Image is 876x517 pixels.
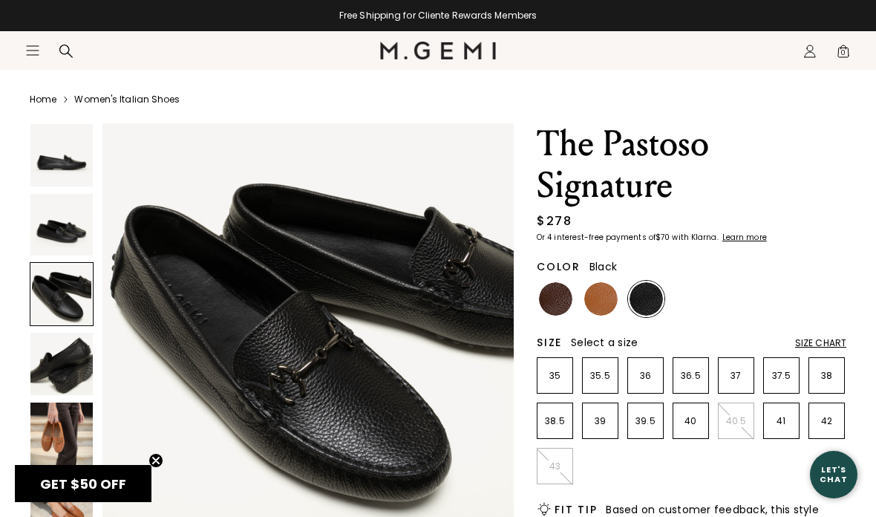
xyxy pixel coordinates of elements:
img: Tan [584,282,618,316]
a: Learn more [721,233,767,242]
klarna-placement-style-cta: Learn more [722,232,767,243]
klarna-placement-style-amount: $70 [656,232,670,243]
h1: The Pastoso Signature [537,123,846,207]
img: The Pastoso Signature [30,194,93,256]
img: The Pastoso Signature [30,333,93,395]
span: Select a size [571,335,638,350]
span: 0 [836,47,851,62]
klarna-placement-style-body: with Klarna [672,232,720,243]
p: 35 [537,370,572,382]
p: 42 [809,415,844,427]
klarna-placement-style-body: Or 4 interest-free payments of [537,232,656,243]
h2: Fit Tip [555,504,597,516]
img: The Pastoso Signature [30,124,93,186]
p: 37.5 [764,370,799,382]
img: Black [630,282,663,316]
p: 38 [809,370,844,382]
p: 40 [673,415,708,427]
button: Open site menu [25,43,40,58]
img: Chocolate [539,282,572,316]
span: Black [589,259,617,274]
div: $278 [537,212,572,230]
img: The Pastoso Signature [30,403,93,465]
p: 38.5 [537,415,572,427]
div: Let's Chat [810,465,857,484]
p: 41 [764,415,799,427]
p: 39 [583,415,618,427]
p: 36 [628,370,663,382]
span: GET $50 OFF [40,475,126,493]
h2: Size [537,336,562,348]
p: 36.5 [673,370,708,382]
p: 40.5 [719,415,754,427]
div: GET $50 OFFClose teaser [15,465,151,502]
p: 43 [537,461,572,472]
h2: Color [537,261,581,273]
button: Close teaser [148,453,163,468]
img: M.Gemi [380,42,497,59]
p: 39.5 [628,415,663,427]
p: 35.5 [583,370,618,382]
p: 37 [719,370,754,382]
div: Size Chart [795,337,846,349]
